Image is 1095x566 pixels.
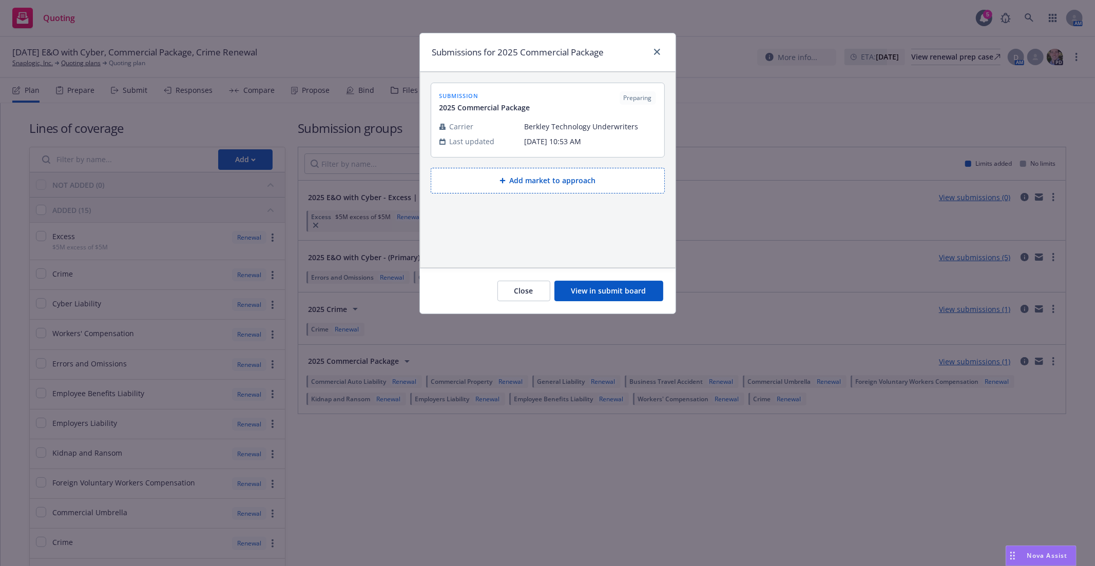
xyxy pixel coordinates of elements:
[1027,551,1068,560] span: Nova Assist
[431,168,665,193] button: Add market to approach
[525,121,656,132] span: Berkley Technology Underwriters
[450,136,495,147] span: Last updated
[439,102,530,113] span: 2025 Commercial Package
[525,136,656,147] span: [DATE] 10:53 AM
[497,281,550,301] button: Close
[432,46,604,59] h1: Submissions for 2025 Commercial Package
[1006,546,1019,565] div: Drag to move
[450,121,474,132] span: Carrier
[439,91,530,100] span: submission
[1006,545,1077,566] button: Nova Assist
[651,46,663,58] a: close
[554,281,663,301] button: View in submit board
[624,93,652,103] span: Preparing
